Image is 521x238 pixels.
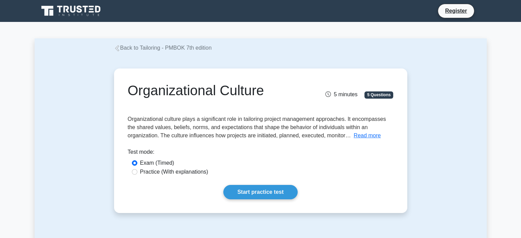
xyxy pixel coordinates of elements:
label: Exam (Timed) [140,159,174,167]
a: Start practice test [223,185,298,199]
button: Read more [354,131,381,140]
a: Register [441,7,471,15]
span: 5 minutes [325,91,357,97]
span: 5 Questions [364,91,393,98]
h1: Organizational Culture [128,82,302,99]
a: Back to Tailoring - PMBOK 7th edition [114,45,212,51]
div: Test mode: [128,148,394,159]
label: Practice (With explanations) [140,168,208,176]
span: Organizational culture plays a significant role in tailoring project management approaches. It en... [128,116,386,138]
